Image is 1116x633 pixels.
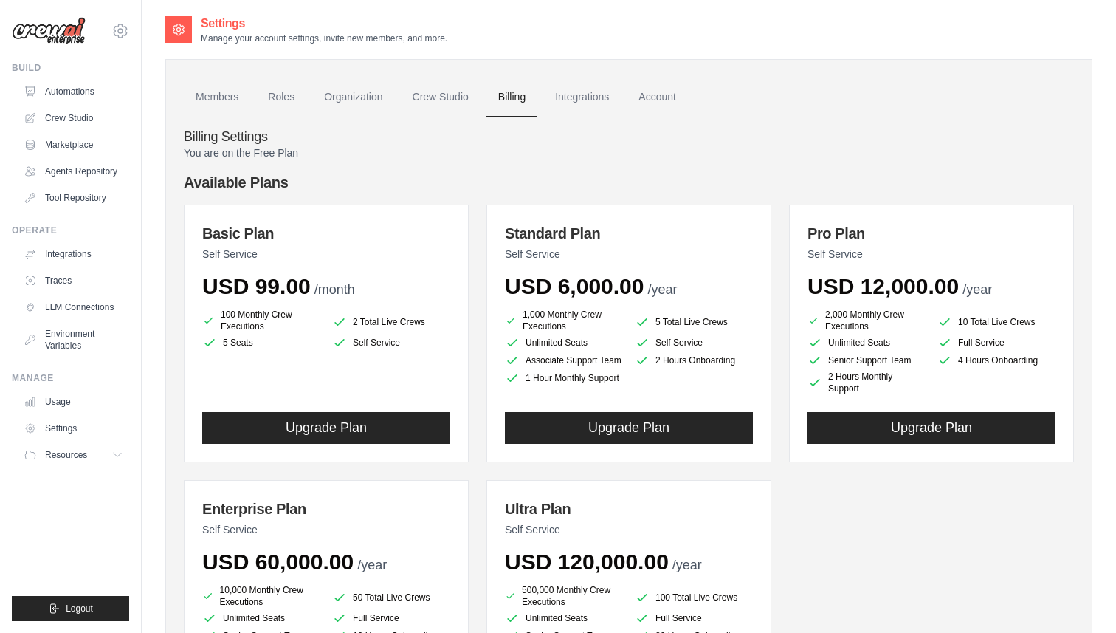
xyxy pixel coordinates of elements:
[12,596,129,621] button: Logout
[635,353,753,368] li: 2 Hours Onboarding
[332,611,450,626] li: Full Service
[543,78,621,117] a: Integrations
[184,78,250,117] a: Members
[635,312,753,332] li: 5 Total Live Crews
[937,312,1055,332] li: 10 Total Live Crews
[401,78,480,117] a: Crew Studio
[807,223,1055,244] h3: Pro Plan
[807,371,926,394] li: 2 Hours Monthly Support
[937,335,1055,350] li: Full Service
[505,274,644,298] span: USD 6,000.00
[202,412,450,444] button: Upgrade Plan
[202,335,320,350] li: 5 Seats
[18,186,129,210] a: Tool Repository
[505,522,753,537] p: Self Service
[202,584,320,608] li: 10,000 Monthly Crew Executions
[505,584,623,608] li: 500,000 Monthly Crew Executions
[18,295,129,319] a: LLM Connections
[12,372,129,384] div: Manage
[202,247,450,261] p: Self Service
[184,129,1074,146] h4: Billing Settings
[505,247,753,261] p: Self Service
[672,558,702,572] span: /year
[357,558,387,572] span: /year
[314,282,355,297] span: /month
[202,309,320,332] li: 100 Monthly Crew Executions
[505,353,623,368] li: Associate Support Team
[505,335,623,350] li: Unlimited Seats
[937,353,1055,368] li: 4 Hours Onboarding
[184,146,1074,160] p: You are on the Free Plan
[184,172,1074,193] h4: Available Plans
[256,78,306,117] a: Roles
[647,282,677,297] span: /year
[18,390,129,414] a: Usage
[807,353,926,368] li: Senior Support Team
[505,371,623,386] li: 1 Hour Monthly Support
[202,550,354,574] span: USD 60,000.00
[505,309,623,332] li: 1,000 Monthly Crew Executions
[18,322,129,357] a: Environment Variables
[505,499,753,519] h3: Ultra Plan
[201,15,447,32] h2: Settings
[332,587,450,608] li: 50 Total Live Crews
[635,611,753,626] li: Full Service
[332,335,450,350] li: Self Service
[807,274,959,298] span: USD 12,000.00
[12,225,129,236] div: Operate
[505,223,753,244] h3: Standard Plan
[962,282,992,297] span: /year
[807,309,926,332] li: 2,000 Monthly Crew Executions
[18,160,129,183] a: Agents Repository
[66,603,93,615] span: Logout
[18,133,129,157] a: Marketplace
[486,78,537,117] a: Billing
[18,80,129,103] a: Automations
[12,62,129,74] div: Build
[202,522,450,537] p: Self Service
[202,499,450,519] h3: Enterprise Plan
[807,335,926,350] li: Unlimited Seats
[201,32,447,44] p: Manage your account settings, invite new members, and more.
[18,106,129,130] a: Crew Studio
[18,242,129,266] a: Integrations
[807,247,1055,261] p: Self Service
[505,550,669,574] span: USD 120,000.00
[807,412,1055,444] button: Upgrade Plan
[505,412,753,444] button: Upgrade Plan
[202,611,320,626] li: Unlimited Seats
[202,223,450,244] h3: Basic Plan
[12,17,86,45] img: Logo
[635,335,753,350] li: Self Service
[202,274,311,298] span: USD 99.00
[635,587,753,608] li: 100 Total Live Crews
[332,312,450,332] li: 2 Total Live Crews
[18,443,129,467] button: Resources
[18,269,129,292] a: Traces
[18,417,129,440] a: Settings
[312,78,394,117] a: Organization
[45,449,87,461] span: Resources
[505,611,623,626] li: Unlimited Seats
[627,78,688,117] a: Account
